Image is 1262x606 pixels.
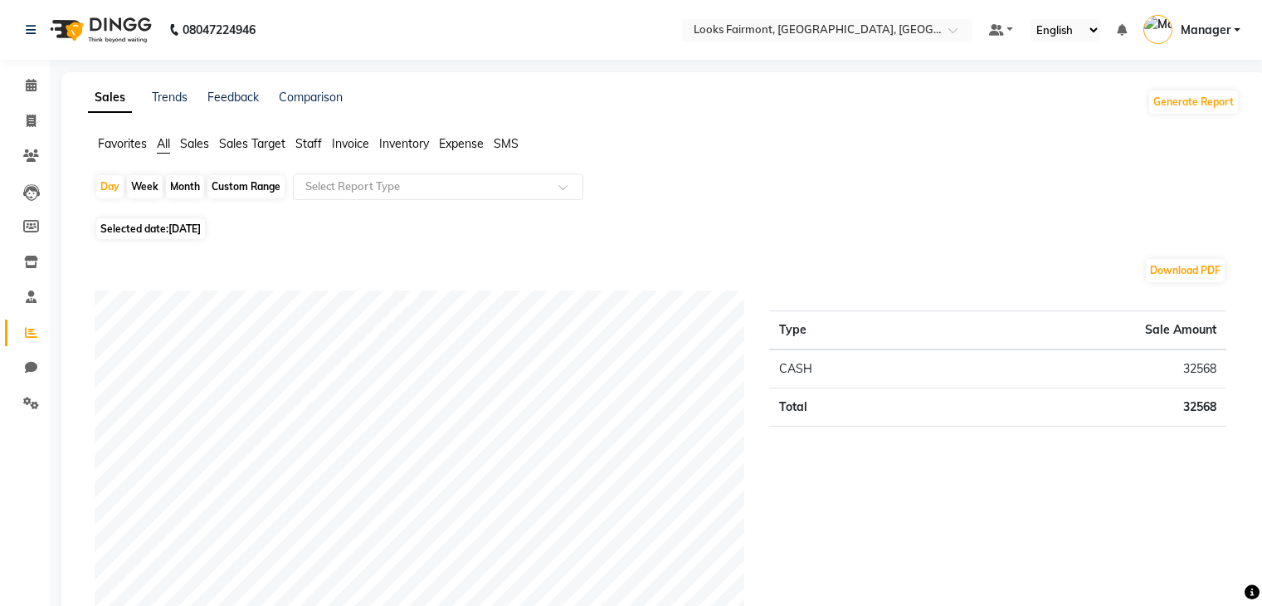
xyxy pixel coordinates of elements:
[1149,90,1238,114] button: Generate Report
[152,90,188,105] a: Trends
[207,90,259,105] a: Feedback
[494,136,519,151] span: SMS
[219,136,285,151] span: Sales Target
[98,136,147,151] span: Favorites
[96,218,205,239] span: Selected date:
[938,389,1226,427] td: 32568
[295,136,322,151] span: Staff
[180,136,209,151] span: Sales
[769,311,938,350] th: Type
[332,136,369,151] span: Invoice
[938,311,1226,350] th: Sale Amount
[279,90,343,105] a: Comparison
[96,175,124,198] div: Day
[207,175,285,198] div: Custom Range
[1181,22,1230,39] span: Manager
[769,349,938,389] td: CASH
[938,349,1226,389] td: 32568
[1146,259,1225,282] button: Download PDF
[168,222,201,235] span: [DATE]
[183,7,256,53] b: 08047224946
[379,136,429,151] span: Inventory
[439,136,484,151] span: Expense
[157,136,170,151] span: All
[42,7,156,53] img: logo
[1143,15,1172,44] img: Manager
[127,175,163,198] div: Week
[769,389,938,427] td: Total
[166,175,204,198] div: Month
[88,83,132,113] a: Sales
